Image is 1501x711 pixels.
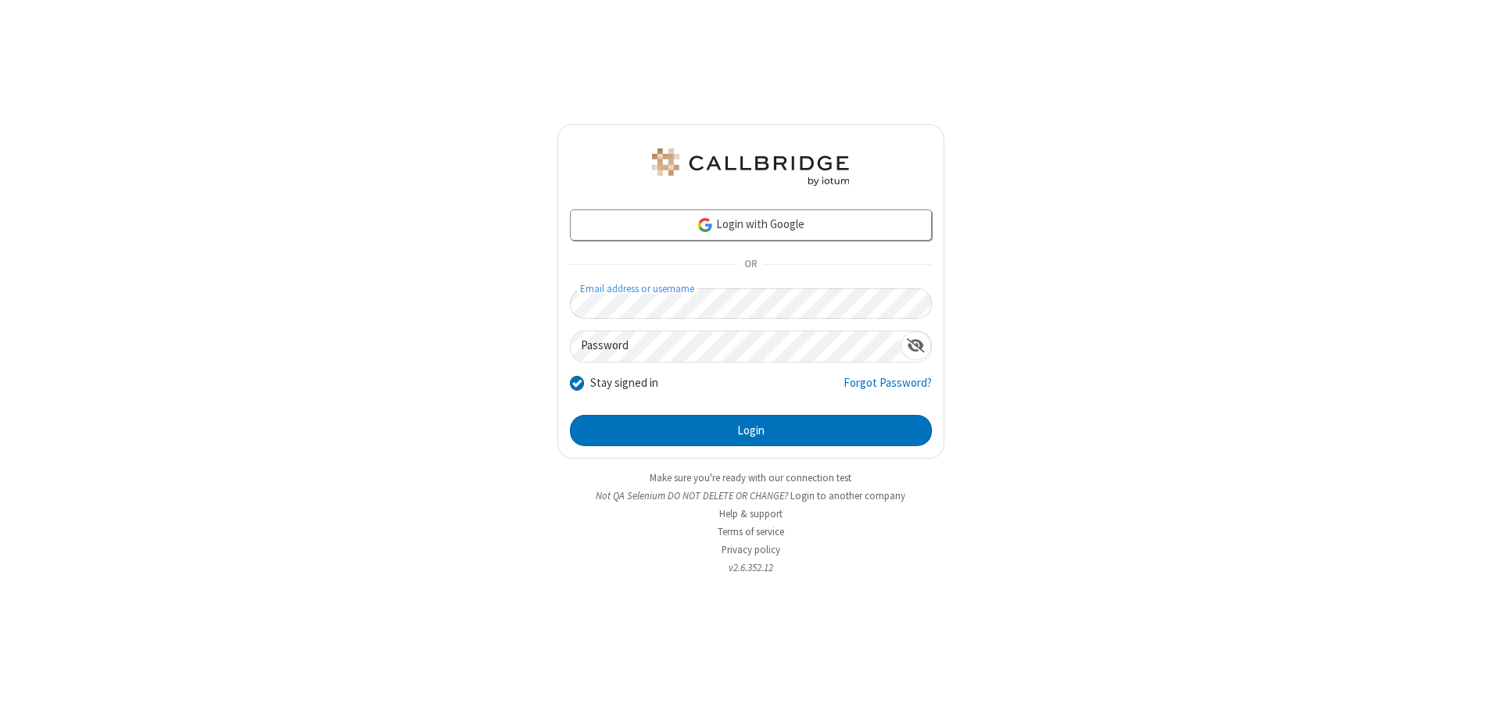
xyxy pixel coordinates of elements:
input: Email address or username [570,288,932,319]
label: Stay signed in [590,374,658,392]
a: Forgot Password? [844,374,932,404]
button: Login to another company [790,488,905,503]
li: v2.6.352.12 [557,560,944,575]
a: Privacy policy [722,543,780,556]
a: Login with Google [570,209,932,241]
a: Terms of service [718,525,784,538]
iframe: Chat [1462,670,1489,700]
div: Show password [901,331,931,360]
img: QA Selenium DO NOT DELETE OR CHANGE [649,148,852,186]
button: Login [570,415,932,446]
li: Not QA Selenium DO NOT DELETE OR CHANGE? [557,488,944,503]
img: google-icon.png [697,216,714,234]
span: OR [738,254,763,276]
input: Password [571,331,901,362]
a: Help & support [719,507,783,520]
a: Make sure you're ready with our connection test [650,471,851,484]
